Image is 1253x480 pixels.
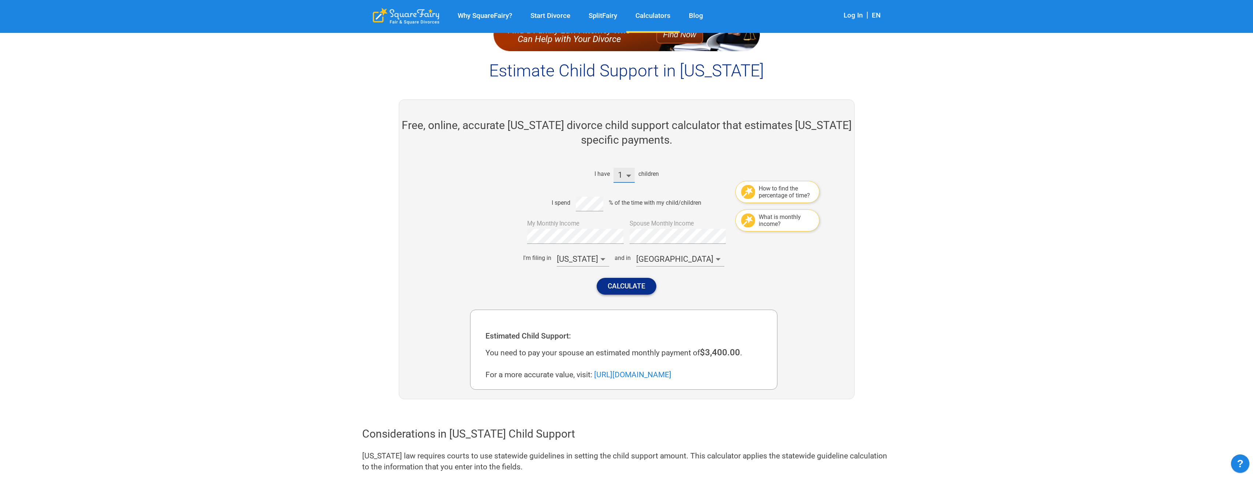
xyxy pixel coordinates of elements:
a: Calculators [626,12,680,20]
div: I spend [552,199,570,206]
h1: Estimate Child Support in [US_STATE] [362,60,891,81]
div: You need to pay your spouse an estimated monthly payment of . For a more accurate value, visit: [485,347,768,380]
div: Considerations in [US_STATE] Child Support [362,427,891,441]
a: Start Divorce [521,12,579,20]
div: 1 [614,168,635,183]
h2: Free, online, accurate [US_STATE] divorce child support calculator that estimates [US_STATE] spec... [399,118,854,147]
iframe: JSD widget [1227,451,1253,480]
div: I have [594,170,610,177]
div: EN [872,11,881,21]
div: [GEOGRAPHIC_DATA] [636,252,724,267]
label: Spouse Monthly Income [630,219,694,228]
div: How to find the percentage of time? [759,185,814,199]
label: My Monthly Income [527,219,579,228]
div: What is monthly income? [759,213,814,227]
a: Log In [844,11,863,19]
div: % of the time with my child/children [609,199,701,206]
a: [URL][DOMAIN_NAME] [594,370,671,379]
div: I'm filing in [523,254,551,261]
div: SquareFairy Logo [373,8,439,24]
a: Blog [680,12,712,20]
div: children [638,170,659,177]
span: $3,400.00 [700,347,740,358]
button: Find Now [656,26,703,44]
p: Find a Family Law Attorney Who Can Help with Your Divorce [501,26,638,44]
div: [US_STATE] [557,252,609,267]
div: and in [615,254,631,261]
button: Calculate [597,278,656,294]
a: Why SquareFairy? [449,12,521,20]
a: SplitFairy [579,12,626,20]
span: | [863,10,872,19]
div: Estimated Child Support: [485,330,768,341]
